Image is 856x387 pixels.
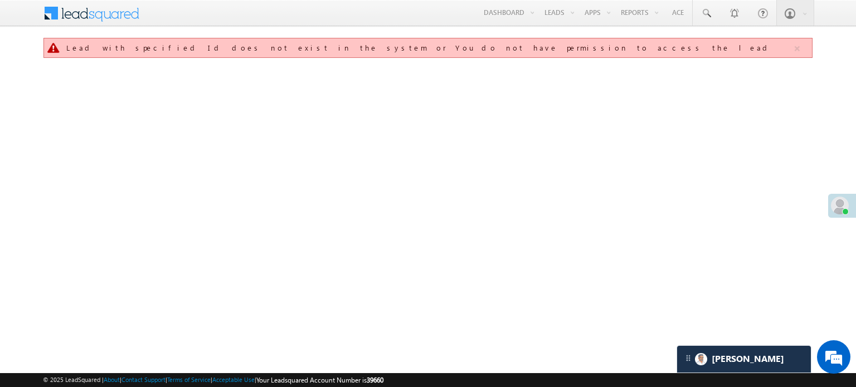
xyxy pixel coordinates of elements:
[66,43,792,53] div: Lead with specified Id does not exist in the system or You do not have permission to access the lead
[367,376,383,384] span: 39660
[121,376,166,383] a: Contact Support
[256,376,383,384] span: Your Leadsquared Account Number is
[677,345,811,373] div: carter-dragCarter[PERSON_NAME]
[212,376,255,383] a: Acceptable Use
[167,376,211,383] a: Terms of Service
[43,375,383,385] span: © 2025 LeadSquared | | | | |
[684,354,693,362] img: carter-drag
[695,353,707,365] img: Carter
[104,376,120,383] a: About
[712,354,784,364] span: Carter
